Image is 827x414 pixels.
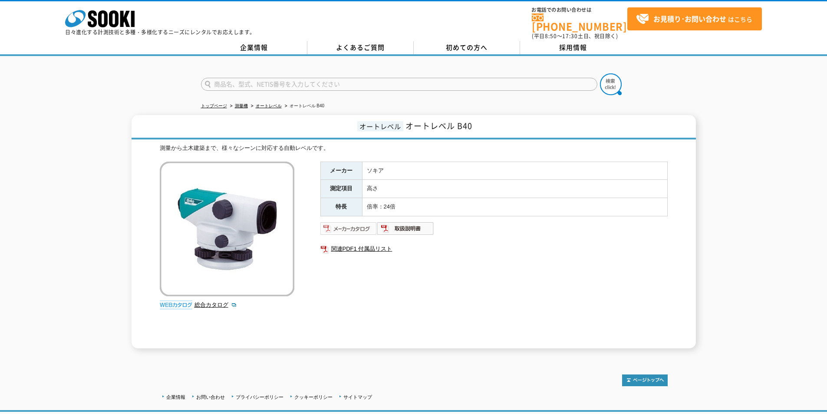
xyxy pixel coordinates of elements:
[622,374,668,386] img: トップページへ
[532,13,627,31] a: [PHONE_NUMBER]
[532,7,627,13] span: お電話でのお問い合わせは
[283,102,325,111] li: オートレベル B40
[520,41,626,54] a: 採用情報
[160,162,294,296] img: オートレベル B40
[160,301,192,309] img: webカタログ
[196,394,225,400] a: お問い合わせ
[545,32,557,40] span: 8:50
[194,301,237,308] a: 総合カタログ
[405,120,472,132] span: オートレベル B40
[294,394,333,400] a: クッキーポリシー
[446,43,488,52] span: 初めての方へ
[160,144,668,153] div: 測量から土木建築まで、様々なシーンに対応する自動レベルです。
[627,7,762,30] a: お見積り･お問い合わせはこちら
[320,162,362,180] th: メーカー
[362,180,667,198] td: 高さ
[320,222,377,235] img: メーカーカタログ
[653,13,726,24] strong: お見積り･お問い合わせ
[636,13,752,26] span: はこちら
[320,227,377,234] a: メーカーカタログ
[357,121,403,131] span: オートレベル
[362,198,667,216] td: 倍率：24倍
[377,227,434,234] a: 取扱説明書
[532,32,618,40] span: (平日 ～ 土日、祝日除く)
[377,222,434,235] img: 取扱説明書
[600,73,622,95] img: btn_search.png
[166,394,185,400] a: 企業情報
[201,41,307,54] a: 企業情報
[414,41,520,54] a: 初めての方へ
[236,394,283,400] a: プライバシーポリシー
[362,162,667,180] td: ソキア
[320,198,362,216] th: 特長
[320,180,362,198] th: 測定項目
[65,30,255,35] p: 日々進化する計測技術と多種・多様化するニーズにレンタルでお応えします。
[256,103,282,108] a: オートレベル
[562,32,578,40] span: 17:30
[235,103,248,108] a: 測量機
[201,103,227,108] a: トップページ
[201,78,597,91] input: 商品名、型式、NETIS番号を入力してください
[320,243,668,255] a: 関連PDF1 付属品リスト
[343,394,372,400] a: サイトマップ
[307,41,414,54] a: よくあるご質問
